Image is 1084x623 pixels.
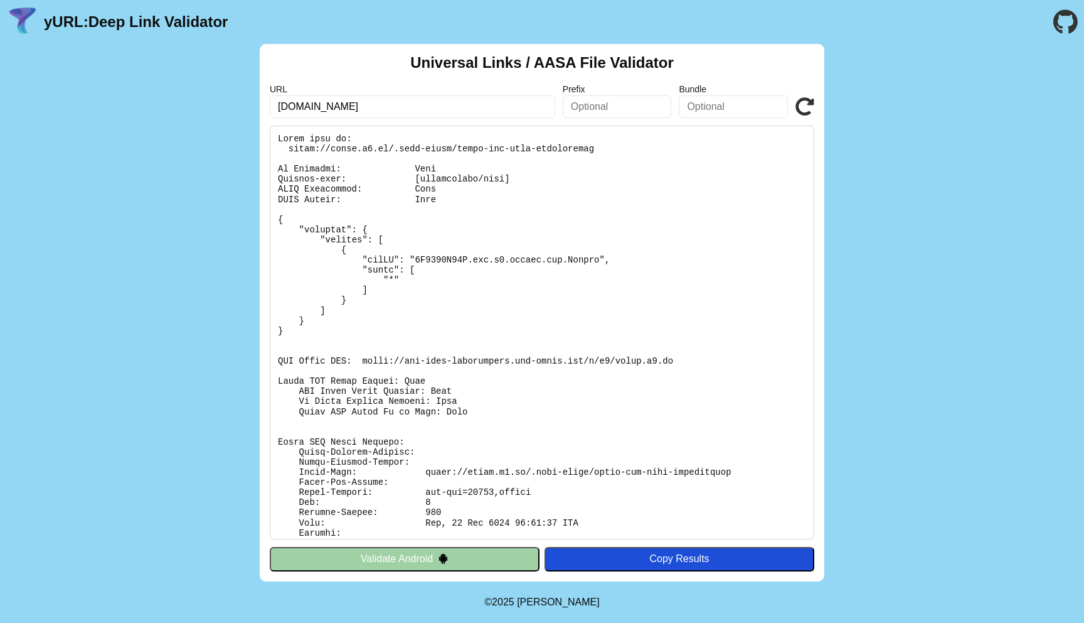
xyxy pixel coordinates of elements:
img: yURL Logo [6,6,39,38]
span: 2025 [492,597,514,607]
button: Validate Android [270,547,539,571]
a: yURL:Deep Link Validator [44,13,228,31]
button: Copy Results [545,547,814,571]
pre: Lorem ipsu do: sitam://conse.a6.el/.sedd-eiusm/tempo-inc-utla-etdoloremag Al Enimadmi: Veni Quisn... [270,126,814,539]
input: Required [270,95,555,118]
label: Prefix [563,84,672,94]
input: Optional [563,95,672,118]
footer: © [484,582,599,623]
a: Michael Ibragimchayev's Personal Site [517,597,600,607]
input: Optional [679,95,788,118]
div: Copy Results [551,553,808,565]
h2: Universal Links / AASA File Validator [410,54,674,72]
label: URL [270,84,555,94]
img: droidIcon.svg [438,553,449,564]
label: Bundle [679,84,788,94]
